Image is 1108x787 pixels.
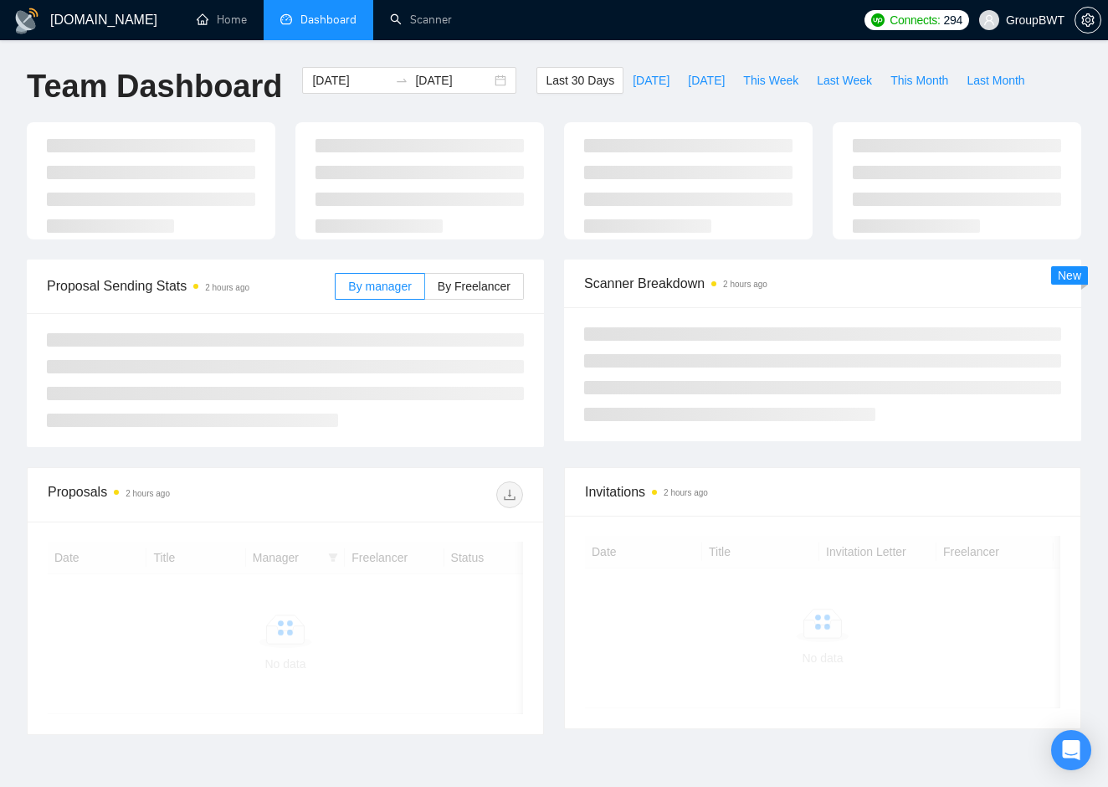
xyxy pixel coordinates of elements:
button: This Week [734,67,808,94]
span: 294 [944,11,962,29]
a: searchScanner [390,13,452,27]
button: Last 30 Days [536,67,623,94]
span: user [983,14,995,26]
span: swap-right [395,74,408,87]
button: setting [1075,7,1101,33]
span: This Week [743,71,798,90]
span: Last Week [817,71,872,90]
span: Dashboard [300,13,357,27]
time: 2 hours ago [126,489,170,498]
button: [DATE] [623,67,679,94]
span: Scanner Breakdown [584,273,1061,294]
img: logo [13,8,40,34]
span: [DATE] [633,71,669,90]
span: [DATE] [688,71,725,90]
a: setting [1075,13,1101,27]
button: [DATE] [679,67,734,94]
span: Connects: [890,11,940,29]
input: End date [415,71,491,90]
time: 2 hours ago [664,488,708,497]
span: Last 30 Days [546,71,614,90]
img: upwork-logo.png [871,13,885,27]
span: Proposal Sending Stats [47,275,335,296]
h1: Team Dashboard [27,67,282,106]
time: 2 hours ago [205,283,249,292]
span: Invitations [585,481,1060,502]
time: 2 hours ago [723,280,767,289]
button: This Month [881,67,957,94]
span: By manager [348,280,411,293]
span: to [395,74,408,87]
input: Start date [312,71,388,90]
button: Last Month [957,67,1034,94]
span: By Freelancer [438,280,510,293]
a: homeHome [197,13,247,27]
div: Proposals [48,481,285,508]
span: Last Month [967,71,1024,90]
button: Last Week [808,67,881,94]
span: dashboard [280,13,292,25]
span: New [1058,269,1081,282]
div: Open Intercom Messenger [1051,730,1091,770]
span: This Month [890,71,948,90]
